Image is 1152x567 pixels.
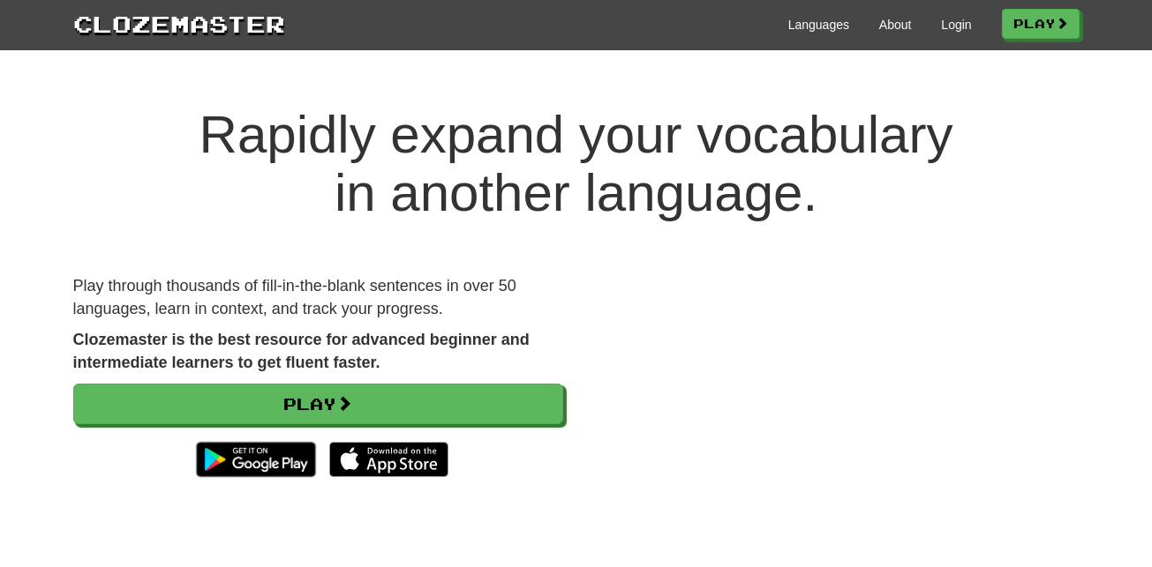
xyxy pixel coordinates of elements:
img: Download_on_the_App_Store_Badge_US-UK_135x40-25178aeef6eb6b83b96f5f2d004eda3bffbb37122de64afbaef7... [329,442,448,477]
a: Languages [788,16,849,34]
a: Login [941,16,971,34]
a: Play [73,384,563,424]
strong: Clozemaster is the best resource for advanced beginner and intermediate learners to get fluent fa... [73,331,530,371]
img: Get it on Google Play [187,433,324,486]
a: Play [1002,9,1080,39]
p: Play through thousands of fill-in-the-blank sentences in over 50 languages, learn in context, and... [73,275,563,320]
a: Clozemaster [73,7,285,40]
a: About [879,16,912,34]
